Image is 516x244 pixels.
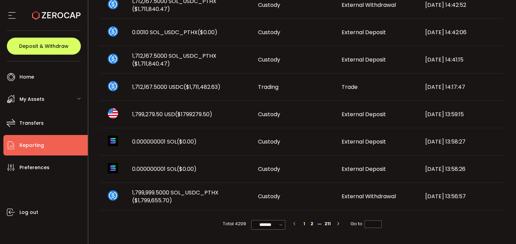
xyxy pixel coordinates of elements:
[342,165,386,173] span: External Deposit
[108,108,118,119] img: usd_portfolio.svg
[19,207,38,217] span: Log out
[323,220,332,228] li: 211
[223,220,246,228] span: Total 4209
[342,83,358,91] span: Trade
[258,56,280,64] span: Custody
[301,220,308,228] li: 1
[258,83,278,91] span: Trading
[420,192,503,200] div: [DATE] 13:56:57
[175,110,212,118] span: ($1799279.50)
[132,138,197,146] span: 0.000000001 SOL
[132,60,170,68] span: ($1,711,840.47)
[420,56,503,64] div: [DATE] 14:41:15
[108,54,118,64] img: sol_usdc_pthx_portfolio.png
[350,220,382,228] span: Go to
[108,190,118,201] img: sol_usdc_pthx_portfolio.png
[184,83,220,91] span: ($1,711,482.63)
[7,38,81,55] button: Deposit & Withdraw
[132,196,172,204] span: ($1,799,655.70)
[342,192,396,200] span: External Withdrawal
[19,163,49,173] span: Preferences
[420,110,503,118] div: [DATE] 13:59:15
[342,1,396,9] span: External Withdrawal
[420,138,503,146] div: [DATE] 13:58:27
[420,83,503,91] div: [DATE] 14:17:47
[420,165,503,173] div: [DATE] 13:58:26
[342,138,386,146] span: External Deposit
[177,165,197,173] span: ($0.00)
[19,94,44,104] span: My Assets
[19,44,69,49] span: Deposit & Withdraw
[258,110,280,118] span: Custody
[132,110,212,118] span: 1,799,279.50 USD
[198,28,217,36] span: ($0.00)
[342,56,386,64] span: External Deposit
[132,5,170,13] span: ($1,711,840.47)
[177,138,197,146] span: ($0.00)
[482,211,516,244] iframe: Chat Widget
[132,52,247,68] span: 1,712,167.5000 SOL_USDC_PTHX
[420,1,503,9] div: [DATE] 14:42:52
[19,72,34,82] span: Home
[132,28,217,36] span: 0.0010 SOL_USDC_PTHX
[308,220,316,228] li: 2
[258,192,280,200] span: Custody
[108,81,118,91] img: usdc_portfolio.svg
[258,28,280,36] span: Custody
[19,140,44,150] span: Reporting
[420,28,503,36] div: [DATE] 14:42:06
[19,118,44,128] span: Transfers
[108,26,118,37] img: sol_usdc_pthx_portfolio.png
[132,165,197,173] span: 0.000000001 SOL
[132,83,220,91] span: 1,712,167.5000 USDC
[258,1,280,9] span: Custody
[258,165,280,173] span: Custody
[342,28,386,36] span: External Deposit
[132,189,247,204] span: 1,799,999.5000 SOL_USDC_PTHX
[258,138,280,146] span: Custody
[108,136,118,146] img: sol_portfolio.png
[108,163,118,173] img: sol_portfolio.png
[342,110,386,118] span: External Deposit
